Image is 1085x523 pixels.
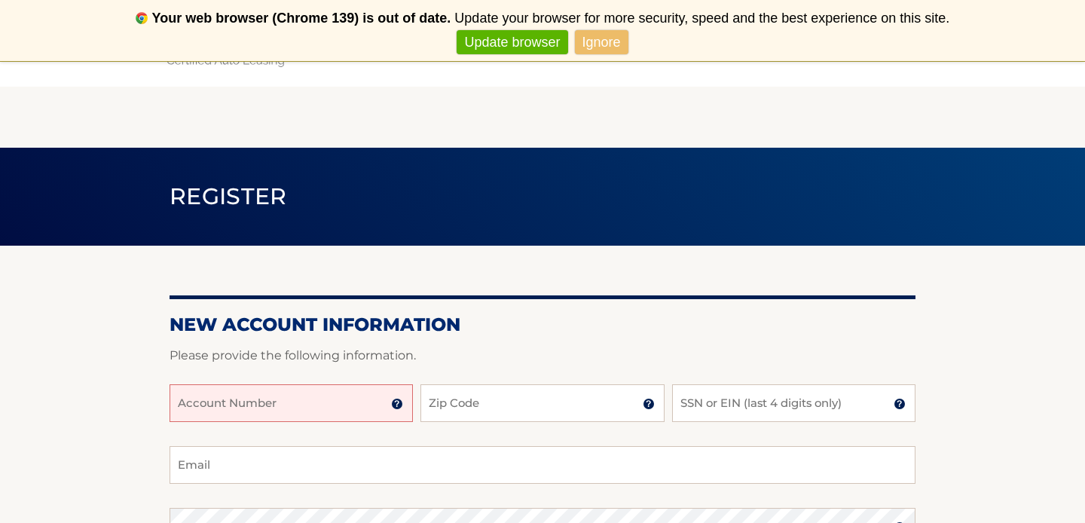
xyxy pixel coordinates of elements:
[457,30,567,55] a: Update browser
[152,11,451,26] b: Your web browser (Chrome 139) is out of date.
[170,182,287,210] span: Register
[672,384,915,422] input: SSN or EIN (last 4 digits only)
[170,446,915,484] input: Email
[454,11,949,26] span: Update your browser for more security, speed and the best experience on this site.
[170,313,915,336] h2: New Account Information
[170,345,915,366] p: Please provide the following information.
[643,398,655,410] img: tooltip.svg
[420,384,664,422] input: Zip Code
[391,398,403,410] img: tooltip.svg
[894,398,906,410] img: tooltip.svg
[575,30,628,55] a: Ignore
[170,384,413,422] input: Account Number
